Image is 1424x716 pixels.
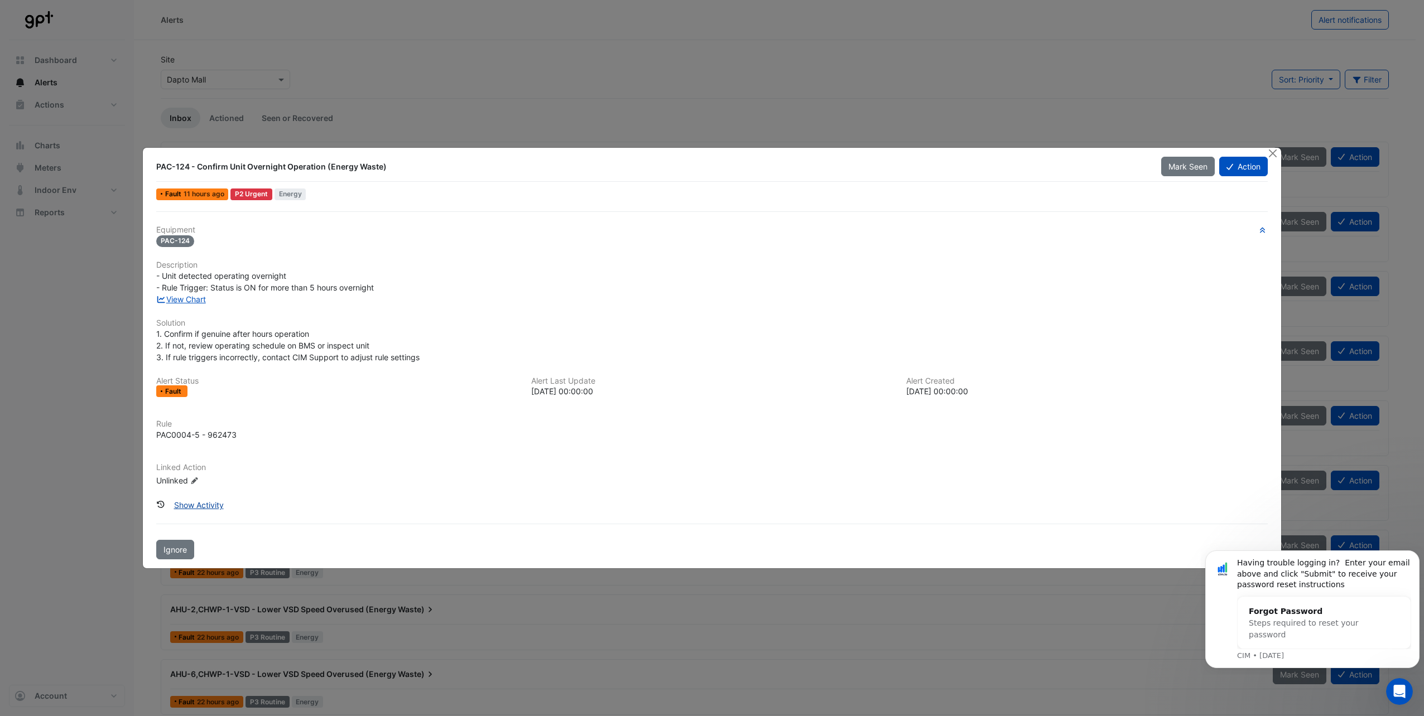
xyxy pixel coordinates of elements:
[275,188,306,200] span: Energy
[156,225,1268,235] h6: Equipment
[156,235,194,247] span: PAC-124
[156,318,1268,328] h6: Solution
[1168,162,1207,171] span: Mark Seen
[1201,540,1424,675] iframe: Intercom notifications message
[163,545,187,554] span: Ignore
[230,188,272,200] div: P2 Urgent
[156,376,518,386] h6: Alert Status
[167,495,231,515] button: Show Activity
[1161,157,1215,176] button: Mark Seen
[156,419,1268,429] h6: Rule
[1386,678,1413,705] iframe: Intercom live chat
[156,463,1268,472] h6: Linked Action
[156,260,1268,270] h6: Description
[156,294,206,304] a: View Chart
[165,191,184,197] span: Fault
[165,388,184,395] span: Fault
[156,540,194,559] button: Ignore
[156,161,1147,172] div: PAC-124 - Confirm Unit Overnight Operation (Energy Waste)
[531,385,893,397] div: [DATE] 00:00:00
[906,385,1268,397] div: [DATE] 00:00:00
[906,376,1268,386] h6: Alert Created
[1219,157,1268,176] button: Action
[190,477,199,485] fa-icon: Edit Linked Action
[531,376,893,386] h6: Alert Last Update
[156,271,374,292] span: - Unit detected operating overnight - Rule Trigger: Status is ON for more than 5 hours overnight
[156,329,420,362] span: 1. Confirm if genuine after hours operation 2. If not, review operating schedule on BMS or inspec...
[156,475,290,486] div: Unlinked
[184,190,224,198] span: Wed 24-Sep-2025 00:00 AEST
[156,429,237,441] div: PAC0004-5 - 962473
[1267,148,1279,159] button: Close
